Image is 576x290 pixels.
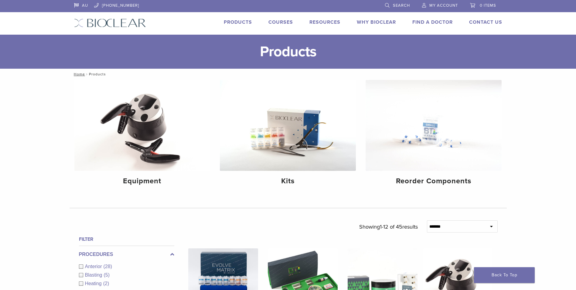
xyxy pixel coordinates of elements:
span: (2) [103,281,109,286]
span: 1-12 of 45 [380,223,402,230]
img: Kits [220,80,356,171]
a: Resources [309,19,340,25]
span: (5) [104,272,110,278]
span: (28) [104,264,112,269]
span: My Account [429,3,458,8]
a: Why Bioclear [357,19,396,25]
img: Bioclear [74,19,146,27]
h4: Reorder Components [370,176,497,187]
h4: Equipment [79,176,206,187]
h4: Filter [79,236,174,243]
img: Reorder Components [366,80,502,171]
a: Back To Top [474,267,535,283]
span: Blasting [85,272,104,278]
a: Contact Us [469,19,502,25]
span: / [85,73,89,76]
a: Home [72,72,85,76]
p: Showing results [359,220,418,233]
span: Search [393,3,410,8]
img: Equipment [74,80,210,171]
a: Courses [268,19,293,25]
a: Reorder Components [366,80,502,191]
h4: Kits [225,176,351,187]
a: Products [224,19,252,25]
a: Kits [220,80,356,191]
a: Find A Doctor [412,19,453,25]
span: Anterior [85,264,104,269]
span: 0 items [480,3,496,8]
span: Heating [85,281,103,286]
nav: Products [70,69,507,80]
a: Equipment [74,80,210,191]
label: Procedures [79,251,174,258]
